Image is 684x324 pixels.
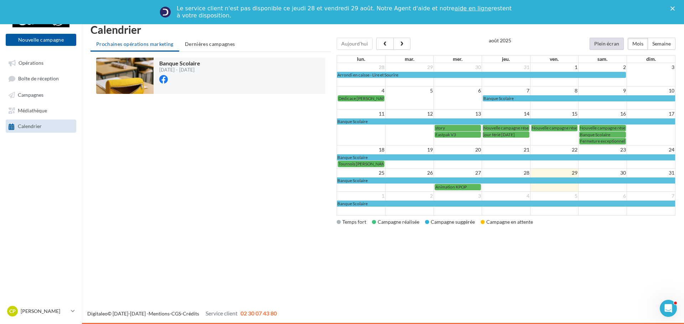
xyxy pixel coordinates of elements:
span: Banque Scolaire [337,201,368,206]
td: 28 [482,168,530,177]
td: 23 [579,145,627,154]
span: © [DATE]-[DATE] - - - [87,310,277,317]
a: Dédicace [PERSON_NAME] [338,95,384,101]
a: Fermeture exceptionnelle [579,138,626,144]
span: Boîte de réception [18,76,59,82]
div: Le service client n'est pas disponible ce jeudi 28 et vendredi 29 août. Notre Agent d'aide et not... [177,5,513,19]
td: 30 [434,63,482,71]
td: 22 [530,145,579,154]
span: Opérations [19,60,43,66]
a: Nouvelle campagne réseau social du [DATE] 13:05 [579,125,626,131]
td: 6 [434,86,482,95]
span: CP [9,308,16,315]
th: sam. [579,55,627,63]
span: Dernières campagnes [185,41,235,47]
a: Nouvelle campagne réseau social du [DATE] 13:04 [531,125,578,131]
a: Tournois [PERSON_NAME] [338,161,384,167]
span: Arrondi en caisse - Lire et Sourire [337,72,398,78]
a: Banque Scolaire [337,201,675,207]
span: Dédicace [PERSON_NAME] [338,96,390,101]
span: Nouvelle campagne réseau social du [DATE] 13:05 [580,125,673,131]
td: 3 [627,63,675,71]
a: aide en ligne [455,5,491,12]
td: 7 [482,86,530,95]
td: 24 [627,145,675,154]
th: mer. [434,55,482,63]
div: [DATE] - [DATE] [159,68,200,72]
iframe: Intercom live chat [660,300,677,317]
p: [PERSON_NAME] [21,308,68,315]
button: Semaine [648,38,675,50]
th: mar. [385,55,434,63]
span: Banque Scolaire [580,132,610,137]
a: Banque Scolaire [337,118,675,124]
h2: août 2025 [489,38,511,43]
td: 29 [385,63,434,71]
td: 21 [482,145,530,154]
span: Campagnes [18,92,43,98]
h1: Calendrier [90,24,675,35]
td: 5 [530,191,579,200]
td: 14 [482,110,530,118]
span: Banque Scolaire [337,178,368,183]
td: 15 [530,110,579,118]
a: Mentions [149,310,170,317]
div: Campagne en attente [481,218,533,225]
a: Médiathèque [4,104,78,117]
th: ven. [530,55,579,63]
td: 31 [627,168,675,177]
div: Fermer [670,6,678,11]
span: story [435,125,445,131]
span: Banque Scolaire [483,96,514,101]
td: 17 [627,110,675,118]
a: jour férié [DATE] [483,132,529,138]
td: 29 [530,168,579,177]
a: Crédits [183,310,199,317]
td: 8 [530,86,579,95]
img: Profile image for Service-Client [160,6,171,18]
a: Banque Scolaire [337,154,675,160]
span: Médiathèque [18,107,47,113]
td: 5 [385,86,434,95]
td: 2 [385,191,434,200]
td: 1 [337,191,385,200]
td: 4 [482,191,530,200]
a: Banque Scolaire [337,177,675,184]
span: 02 30 07 43 80 [240,310,277,317]
div: Campagne suggérée [425,218,475,225]
div: Campagne réalisée [372,218,419,225]
td: 10 [627,86,675,95]
span: Eastpak V3 [435,132,456,137]
td: 11 [337,110,385,118]
span: Service client [206,310,238,317]
a: Campagnes [4,88,78,101]
td: 7 [627,191,675,200]
td: 1 [530,63,579,71]
div: Temps fort [337,218,366,225]
td: 13 [434,110,482,118]
span: Tournois [PERSON_NAME] [338,161,389,166]
td: 18 [337,145,385,154]
td: 19 [385,145,434,154]
a: CP [PERSON_NAME] [6,304,76,318]
span: Nouvelle campagne réseau social du [DATE] 13:04 [532,125,625,131]
td: 9 [579,86,627,95]
td: 20 [434,145,482,154]
td: 4 [337,86,385,95]
button: Aujourd'hui [337,38,373,50]
span: Banque Scolaire [337,119,368,124]
td: 28 [337,63,385,71]
th: dim. [627,55,675,63]
span: Nouvelle campagne réseau social du [DATE] 13:04 [483,125,576,131]
a: story [435,125,481,131]
th: jeu. [482,55,530,63]
td: 6 [579,191,627,200]
th: lun. [337,55,385,63]
a: Banque Scolaire [483,95,675,101]
a: Calendrier [4,119,78,132]
td: 27 [434,168,482,177]
span: Animation KPOP [435,184,467,190]
a: Digitaleo [87,310,108,317]
span: jour férié [DATE] [483,132,515,137]
a: Nouvelle campagne réseau social du [DATE] 13:04 [483,125,529,131]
